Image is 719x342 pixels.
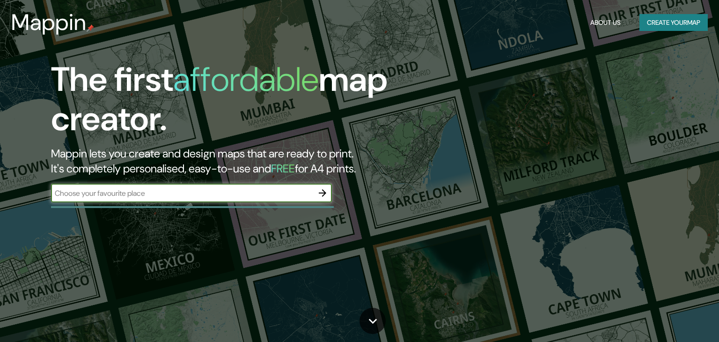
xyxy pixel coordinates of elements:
[173,58,319,101] h1: affordable
[87,24,94,32] img: mappin-pin
[271,161,295,176] h5: FREE
[587,14,624,31] button: About Us
[51,60,411,146] h1: The first map creator.
[51,146,411,176] h2: Mappin lets you create and design maps that are ready to print. It's completely personalised, eas...
[51,188,313,199] input: Choose your favourite place
[639,14,708,31] button: Create yourmap
[11,9,87,36] h3: Mappin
